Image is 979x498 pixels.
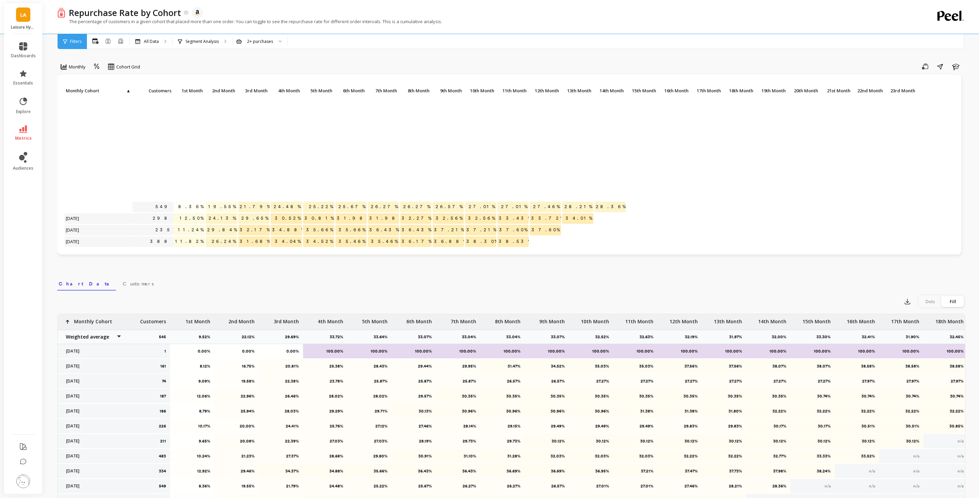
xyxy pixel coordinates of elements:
p: 30.96% [440,408,476,414]
span: 14th Month [596,88,624,93]
p: [DATE] [62,348,122,354]
span: 11.24% [177,225,205,235]
p: 37.56% [662,363,698,369]
p: 30.74% [928,393,964,399]
span: 37.60% [530,225,561,235]
p: 18th Month [935,314,964,325]
p: 9.52% [199,334,214,340]
span: 36.43% [400,225,433,235]
p: 29.71% [352,408,388,414]
p: Leisure Hydration - Amazon [11,25,36,30]
p: 100.00% [396,348,432,354]
span: 30.52% [273,213,302,223]
p: 19.58% [219,378,255,384]
p: 22nd Month [854,86,885,95]
span: Customers [134,88,171,93]
p: 31.90% [906,334,923,340]
div: Toggle SortBy [367,86,400,96]
p: 19th Month [756,86,788,95]
span: 25.22% [307,202,334,212]
span: 11.82% [174,236,205,247]
p: 5th Month [362,314,388,325]
p: Repurchase Rate by Cohort [69,7,181,18]
p: 100.00% [573,348,609,354]
p: [DATE] [62,378,122,384]
span: 32.17% [238,225,271,235]
p: 17th Month [692,86,723,95]
p: 8.79% [175,408,210,414]
div: Toggle SortBy [64,86,96,96]
p: 13th Month [714,314,742,325]
p: 31.38% [662,408,698,414]
span: 27.01% [467,202,496,212]
div: Toggle SortBy [821,86,853,96]
p: 28.03% [263,408,299,414]
div: Toggle SortBy [529,86,562,96]
p: 100.00% [529,348,565,354]
p: 22.38% [263,378,299,384]
p: 1 [164,348,166,354]
p: 10th Month [581,314,609,325]
span: 32.27% [400,213,433,223]
p: 100.00% [795,348,831,354]
span: 24.13% [207,213,237,223]
span: 29.65% [240,213,270,223]
p: 12.06% [175,393,210,399]
div: Toggle SortBy [788,86,821,96]
span: 17th Month [693,88,721,93]
span: 34.52% [305,236,334,247]
p: 30.35% [440,393,476,399]
p: 30.74% [884,393,919,399]
span: 38.30% [465,236,499,247]
p: 34.52% [529,363,565,369]
span: 33.43% [497,213,532,223]
p: 25.94% [219,408,255,414]
p: 27.27% [618,378,653,384]
p: 26.57% [485,378,521,384]
div: Toggle SortBy [562,86,594,96]
span: 19.55% [207,202,237,212]
a: 298 [151,213,174,223]
span: 38.53% [497,236,532,247]
p: 18th Month [724,86,755,95]
p: 30.35% [529,393,565,399]
div: Toggle SortBy [400,86,432,96]
span: 32.56% [434,213,464,223]
p: Monthly Cohort [64,86,133,95]
span: 26.24% [210,236,237,247]
p: 38.58% [839,363,875,369]
div: Toggle SortBy [627,86,659,96]
span: 1st Month [175,88,203,93]
span: [DATE] [64,213,81,223]
p: 33.64% [374,334,392,340]
p: 7th Month [368,86,399,95]
p: 100.00% [706,348,742,354]
p: 28.02% [307,393,343,399]
p: 16.75% [219,363,255,369]
p: 5th Month [303,86,334,95]
p: 30.35% [573,393,609,399]
span: 12th Month [531,88,559,93]
p: 6th Month [335,86,367,95]
p: 187 [160,393,166,399]
p: 23rd Month [886,86,917,95]
p: 100.00% [618,348,653,354]
span: 31.68% [238,236,271,247]
span: 37.21% [433,225,465,235]
p: 13th Month [562,86,593,95]
span: essentials [13,80,33,86]
p: 31.80% [706,408,742,414]
span: ▲ [125,88,131,93]
a: 549 [154,202,174,212]
span: 34.01% [564,213,593,223]
span: 34.88% [271,225,306,235]
p: 38.58% [884,363,919,369]
p: 22.96% [219,393,255,399]
span: 23rd Month [887,88,915,93]
span: 13th Month [563,88,591,93]
p: 27.27% [751,378,786,384]
p: 27.97% [928,378,964,384]
p: 25.38% [307,363,343,369]
span: 35.46% [337,236,367,247]
p: 25.87% [352,378,388,384]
